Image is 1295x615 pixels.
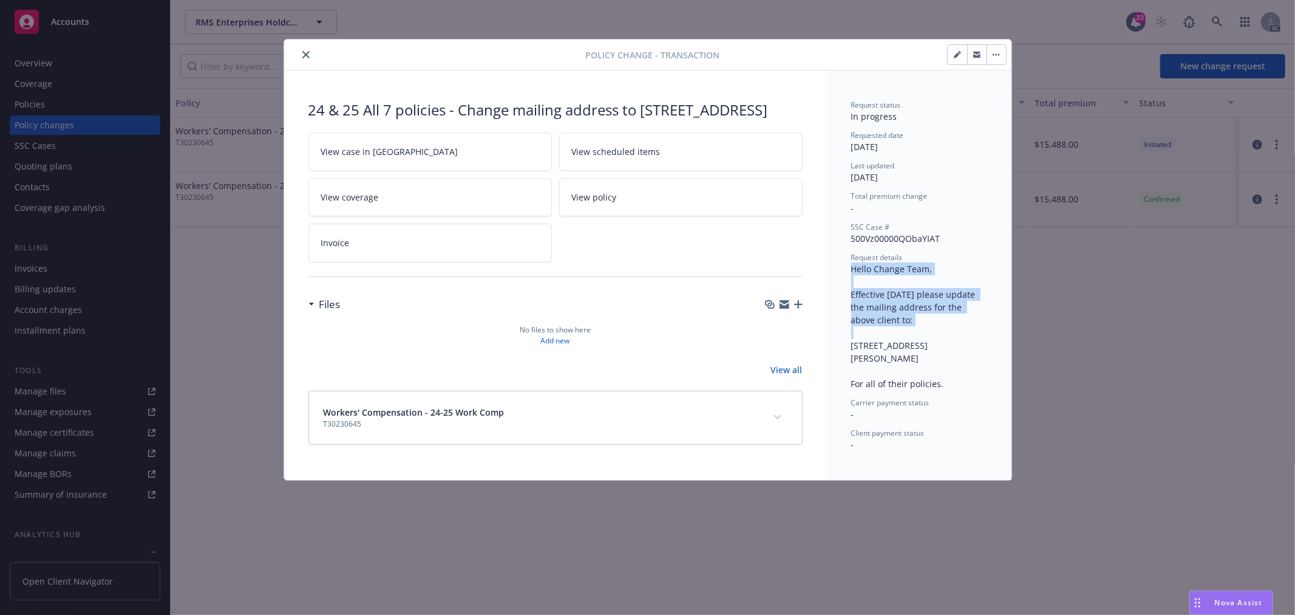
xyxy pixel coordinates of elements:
[851,171,879,183] span: [DATE]
[559,178,803,216] a: View policy
[851,100,901,110] span: Request status
[851,130,904,140] span: Requested date
[851,397,930,408] span: Carrier payment status
[851,222,890,232] span: SSC Case #
[585,49,719,61] span: Policy change - Transaction
[1190,591,1205,614] div: Drag to move
[851,428,925,438] span: Client payment status
[559,132,803,171] a: View scheduled items
[308,132,552,171] a: View case in [GEOGRAPHIC_DATA]
[308,224,552,262] a: Invoice
[321,191,379,204] span: View coverage
[572,191,617,204] span: View policy
[572,145,661,158] span: View scheduled items
[851,439,854,450] span: -
[851,252,903,263] span: Request details
[771,363,803,376] a: View all
[851,111,897,122] span: In progress
[851,191,928,201] span: Total premium change
[1215,597,1263,608] span: Nova Assist
[324,419,505,430] span: T30230645
[321,236,350,249] span: Invoice
[851,408,854,420] span: -
[851,141,879,153] span: [DATE]
[851,160,895,171] span: Last updated
[309,391,802,444] div: Workers' Compensation - 24-25 Work CompT30230645expand content
[308,178,552,216] a: View coverage
[520,325,591,335] span: No files to show here
[541,335,570,346] a: Add new
[299,47,313,62] button: close
[319,297,341,312] h3: Files
[308,297,341,312] div: Files
[324,406,505,419] span: Workers' Compensation - 24-25 Work Comp
[851,263,978,390] span: Hello Change Team, Effective [DATE] please update the mailing address for the above client to: [S...
[768,408,787,427] button: expand content
[321,145,458,158] span: View case in [GEOGRAPHIC_DATA]
[308,100,803,120] div: 24 & 25 All 7 policies - Change mailing address to [STREET_ADDRESS]
[1189,591,1273,615] button: Nova Assist
[851,233,940,244] span: 500Vz00000QObaYIAT
[851,202,854,214] span: -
